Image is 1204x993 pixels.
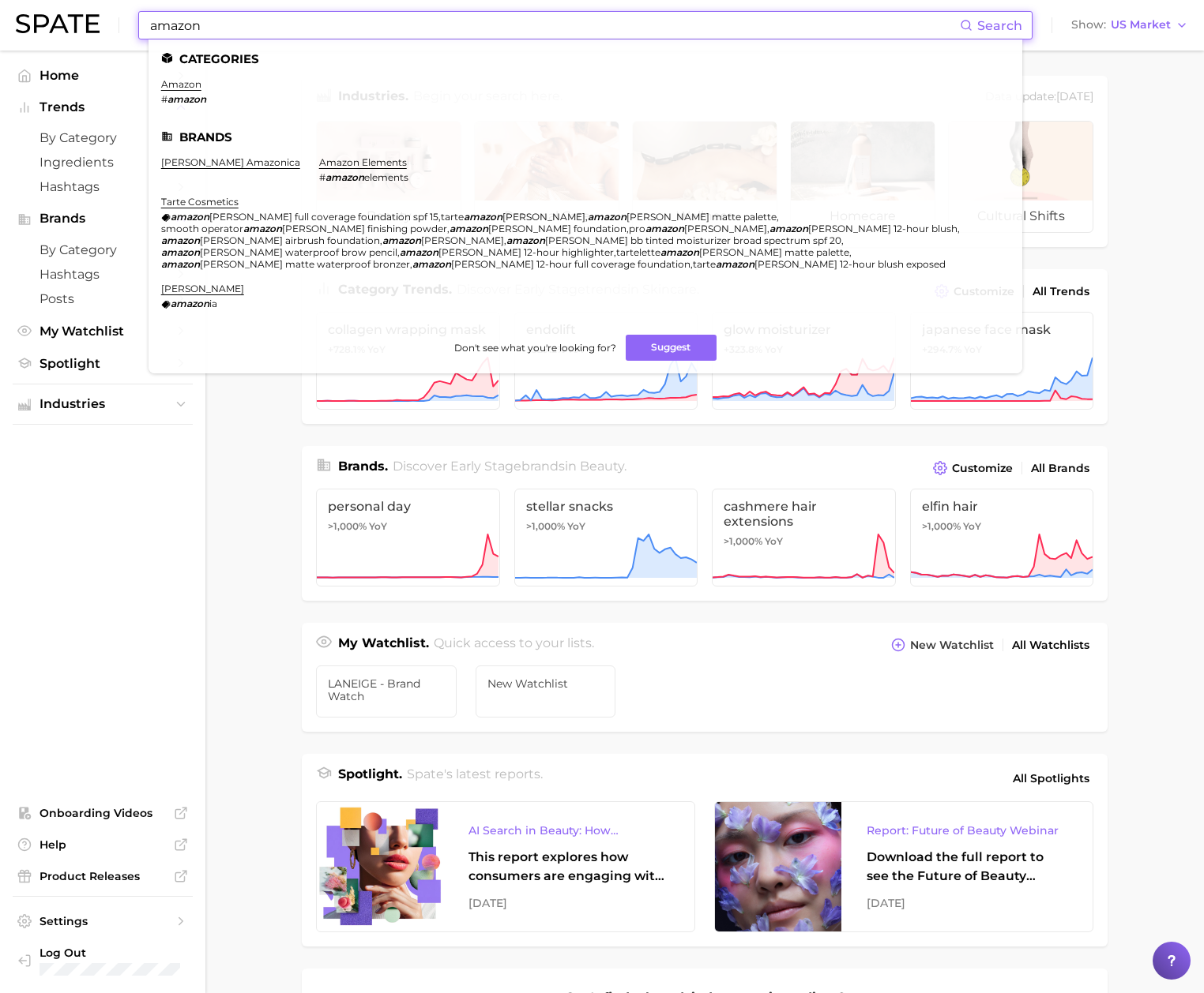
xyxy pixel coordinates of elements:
span: Posts [40,291,166,306]
em: amazon [645,223,684,234]
span: [PERSON_NAME] bb tinted moisturizer broad spectrum spf 20 [545,234,841,246]
a: All Spotlights [1009,765,1093,792]
span: [PERSON_NAME] [684,223,767,234]
span: Don't see what you're looking for? [454,342,616,354]
span: All Spotlights [1013,769,1089,788]
span: [PERSON_NAME] [421,234,504,246]
span: tarte [693,258,716,270]
div: [DATE] [468,894,669,912]
button: Industries [13,392,193,416]
em: amazon [400,246,438,258]
a: Hashtags [13,262,193,287]
em: amazon [716,258,754,270]
a: All Trends [1029,281,1093,302]
a: AI Search in Beauty: How Consumers Are Using ChatGPT vs. Google SearchThis report explores how co... [316,801,695,932]
a: personal day>1,000% YoY [316,489,500,586]
div: Report: Future of Beauty Webinar [867,821,1067,840]
span: pro [629,223,645,234]
span: by Category [40,242,166,257]
span: >1,000% [328,520,367,532]
span: All Watchlists [1012,639,1089,652]
a: Onboarding Videos [13,801,193,825]
li: Categories [161,52,1010,66]
h1: My Watchlist. [338,634,429,656]
em: amazon [167,93,206,105]
span: Show [1071,21,1106,29]
a: amazon [161,78,201,90]
span: Industries [40,397,166,411]
span: stellar snacks [526,499,687,514]
a: Help [13,833,193,856]
em: amazon [450,223,488,234]
a: by Category [13,126,193,150]
span: [PERSON_NAME] matte waterproof bronzer [200,258,410,270]
h2: Spate's latest reports. [407,765,543,792]
button: Brands [13,207,193,230]
span: # [161,93,167,105]
em: amazon [660,246,699,258]
span: [PERSON_NAME] matte palette [626,211,777,223]
em: amazon [161,234,200,246]
span: >1,000% [922,520,961,532]
span: Log Out [40,946,256,960]
span: tartelette [616,246,660,258]
span: Help [40,837,166,852]
span: elements [364,171,408,183]
span: [PERSON_NAME] 12-hour blush [808,223,958,234]
span: Home [40,68,166,83]
div: AI Search in Beauty: How Consumers Are Using ChatGPT vs. Google Search [468,821,669,840]
a: My Watchlist [13,319,193,343]
span: [PERSON_NAME] 12-hour full coverage foundation [451,258,690,270]
em: amazon [243,223,282,234]
em: amazon [769,223,808,234]
em: amazon [171,211,209,223]
span: Hashtags [40,267,166,282]
span: Discover Early Stage brands in . [393,459,626,474]
div: Data update: [DATE] [985,87,1093,108]
span: Spotlight [40,356,166,371]
span: Settings [40,914,166,928]
span: Onboarding Videos [40,806,166,820]
button: New Watchlist [887,634,998,656]
span: New Watchlist [487,677,604,690]
span: All Trends [1033,285,1089,298]
button: Trends [13,96,193,119]
span: >1,000% [724,535,762,547]
a: by Category [13,238,193,262]
a: Home [13,63,193,88]
a: amazon elements [319,156,407,168]
span: smooth operator [161,223,243,234]
span: Brands [40,212,166,226]
a: tarte cosmetics [161,196,239,208]
li: Brands [161,130,1010,144]
em: amazon [171,298,209,309]
a: stellar snacks>1,000% YoY [514,489,698,586]
span: LANEIGE - Brand watch [328,677,445,703]
span: Ingredients [40,155,166,170]
a: Spotlight [13,351,193,376]
a: All Brands [1027,458,1093,479]
span: Product Releases [40,869,166,883]
span: cashmere hair extensions [724,499,884,529]
a: Posts [13,287,193,311]
em: amazon [325,171,364,183]
a: New Watchlist [476,665,616,718]
em: amazon [412,258,451,270]
span: # [319,171,325,183]
a: Report: Future of Beauty WebinarDownload the full report to see the Future of Beauty trends we un... [714,801,1093,932]
em: amazon [382,234,421,246]
span: [PERSON_NAME] 12-hour blush exposed [754,258,946,270]
a: LANEIGE - Brand watch [316,665,457,718]
span: [PERSON_NAME] waterproof brow pencil [200,246,397,258]
em: amazon [506,234,545,246]
span: [PERSON_NAME] foundation [488,223,626,234]
span: [PERSON_NAME] full coverage foundation spf 15 [209,211,438,223]
div: , , , , , , , , , , , , , , , [161,211,991,270]
div: This report explores how consumers are engaging with AI-powered search tools — and what it means ... [468,848,669,886]
a: [PERSON_NAME] [161,283,244,294]
a: cashmere hair extensions>1,000% YoY [712,489,896,586]
em: amazon [464,211,502,223]
a: Ingredients [13,150,193,174]
button: ShowUS Market [1067,15,1192,36]
span: YoY [765,535,783,548]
